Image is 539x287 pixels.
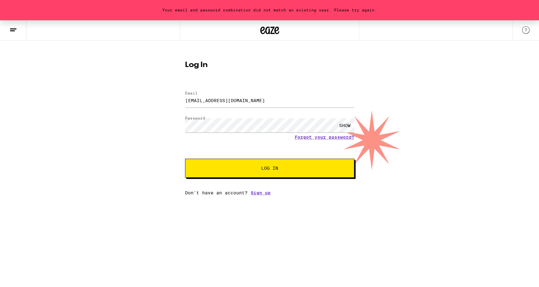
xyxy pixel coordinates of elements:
span: Hi. Need any help? [4,4,45,9]
h1: Log In [185,61,354,69]
span: Log In [261,166,278,170]
label: Password [185,116,205,120]
a: Forgot your password? [295,135,354,140]
label: Email [185,91,198,95]
button: Log In [185,159,354,178]
input: Email [185,93,354,107]
div: SHOW [335,118,354,132]
div: Don't have an account? [185,190,354,195]
a: Sign up [251,190,271,195]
